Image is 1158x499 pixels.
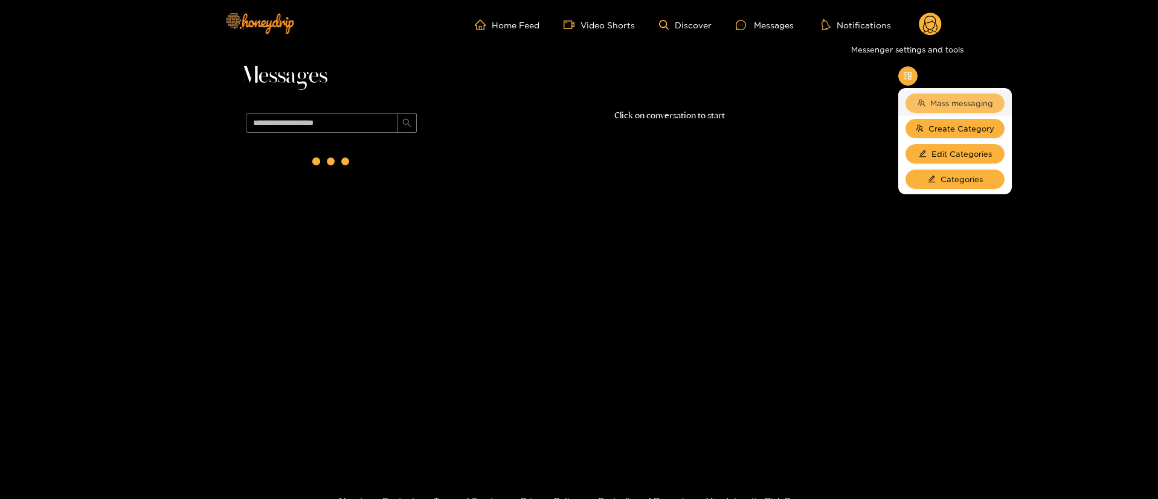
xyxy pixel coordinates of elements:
a: Discover [659,20,712,30]
a: Video Shorts [564,19,635,30]
span: video-camera [564,19,581,30]
a: Home Feed [475,19,539,30]
button: Notifications [818,19,895,31]
span: home [475,19,492,30]
span: Messages [241,62,327,91]
button: search [397,113,417,133]
div: Messages [736,18,794,32]
span: appstore-add [903,71,912,81]
p: Click on conversation to start [422,109,918,122]
button: appstore-add [898,66,918,86]
div: Messenger settings and tools [846,40,968,59]
span: search [402,118,411,129]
